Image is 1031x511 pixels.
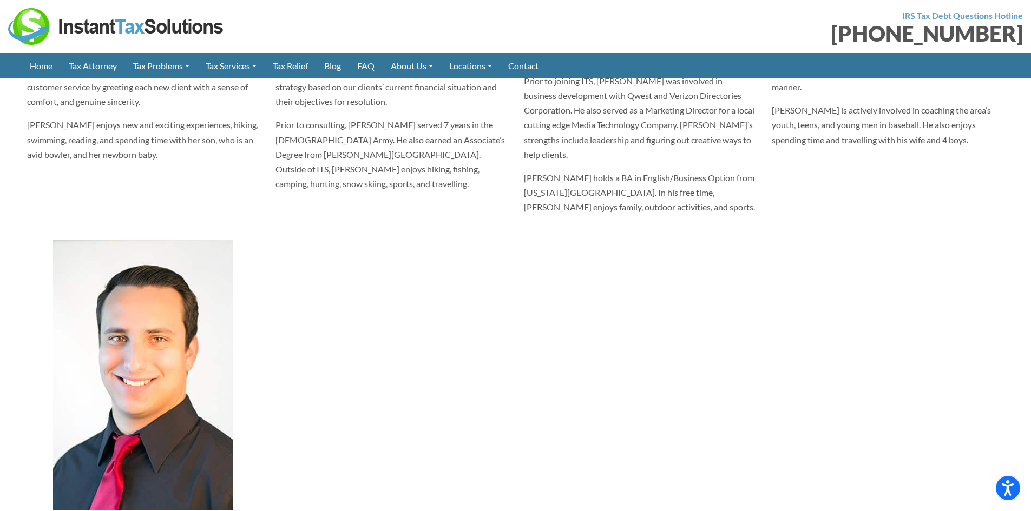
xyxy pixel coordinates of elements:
[198,53,265,78] a: Tax Services
[902,10,1023,21] strong: IRS Tax Debt Questions Hotline
[61,53,125,78] a: Tax Attorney
[524,74,756,162] p: Prior to joining ITS, [PERSON_NAME] was involved in business development with Qwest and Verizon D...
[441,53,500,78] a: Locations
[383,53,441,78] a: About Us
[524,23,1023,44] div: [PHONE_NUMBER]
[53,240,233,510] img: Avery Woodman
[772,103,1004,147] p: [PERSON_NAME] is actively involved in coaching the area’s youth, teens, and young men in baseball...
[500,53,547,78] a: Contact
[22,53,61,78] a: Home
[275,117,508,191] p: Prior to consulting, [PERSON_NAME] served 7 years in the [DEMOGRAPHIC_DATA] Army. He also earned ...
[8,20,225,30] a: Instant Tax Solutions Logo
[125,53,198,78] a: Tax Problems
[316,53,349,78] a: Blog
[265,53,316,78] a: Tax Relief
[349,53,383,78] a: FAQ
[27,117,259,162] p: [PERSON_NAME] enjoys new and exciting experiences, hiking, swimming, reading, and spending time w...
[524,170,756,215] p: [PERSON_NAME] holds a BA in English/Business Option from [US_STATE][GEOGRAPHIC_DATA]. In his free...
[8,8,225,45] img: Instant Tax Solutions Logo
